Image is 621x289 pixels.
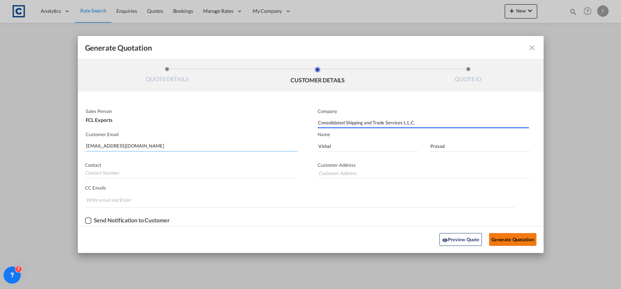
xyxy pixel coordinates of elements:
input: Last Name [430,141,530,151]
md-chips-wrap: Chips container. Enter the text area, then type text, and press enter to add a chip. [85,193,515,207]
li: QUOTE DETAILS [92,67,243,86]
p: Customer Email [86,131,298,137]
div: Send Notification to Customer [94,217,170,223]
div: FCL Exports [86,114,296,123]
p: Contact [85,162,297,168]
md-checkbox: Checkbox No Ink [85,217,170,224]
p: Company [318,108,529,114]
md-icon: icon-close fg-AAA8AD cursor m-0 [528,43,536,52]
input: Search by Customer Name/Email Id/Company [86,141,298,151]
input: First Name [318,141,418,151]
li: QUOTE ID [393,67,544,86]
input: Chips input. [86,194,140,206]
button: Generate Quotation [489,233,536,246]
p: CC Emails [85,185,515,191]
p: Name [318,131,544,137]
input: Contact Number [85,168,297,179]
p: Sales Person [86,108,296,114]
md-icon: icon-eye [442,237,448,243]
li: CUSTOMER DETAILS [242,67,393,86]
input: Customer Address [318,168,530,179]
span: Customer Address [318,162,356,168]
button: icon-eyePreview Quote [439,233,482,246]
md-dialog: Generate QuotationQUOTE ... [78,36,544,253]
input: Company Name [318,118,529,128]
span: Generate Quotation [85,43,152,52]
